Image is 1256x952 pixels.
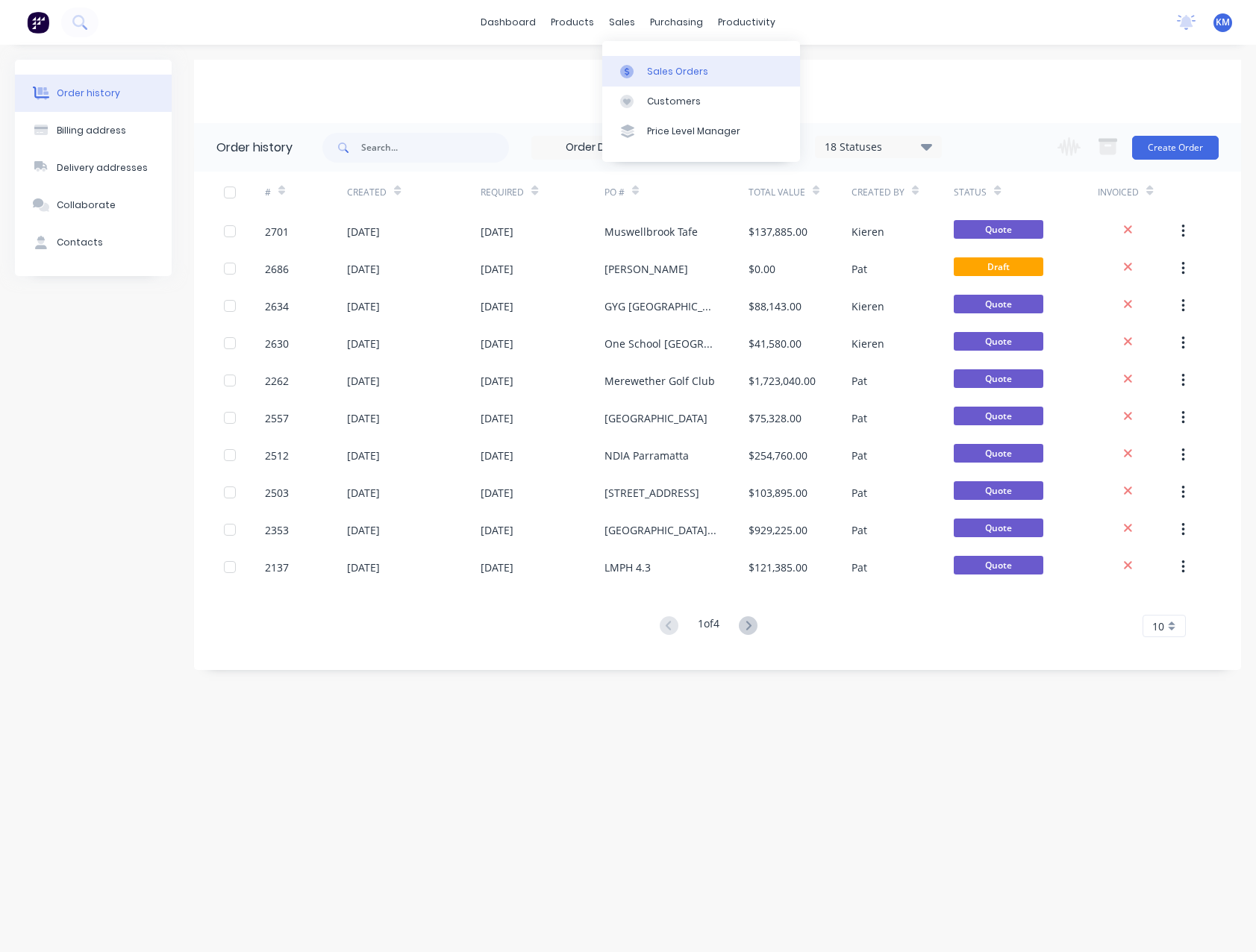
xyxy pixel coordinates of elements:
div: Required [481,186,524,199]
div: [DATE] [481,336,513,351]
div: Created By [852,172,955,213]
div: Billing address [57,124,126,137]
div: Pat [852,261,867,277]
div: Kieren [852,298,884,314]
div: Kieren [852,336,884,351]
div: 2634 [265,298,289,314]
div: 2512 [265,448,289,463]
div: [DATE] [481,410,513,426]
span: Quote [954,519,1043,537]
div: LMPH 4.3 [604,560,651,575]
div: # [265,186,271,199]
a: Customers [602,87,800,116]
span: Quote [954,444,1043,463]
div: # [265,172,347,213]
div: [DATE] [481,560,513,575]
button: Delivery addresses [15,149,172,187]
div: $75,328.00 [749,410,802,426]
div: [DATE] [481,224,513,239]
div: 2557 [265,410,289,426]
div: Collaborate [57,198,116,212]
div: [DATE] [481,485,513,501]
div: PO # [604,172,749,213]
div: [DATE] [347,560,380,575]
div: 2701 [265,224,289,239]
button: Collaborate [15,187,172,224]
div: Sales Orders [647,65,708,78]
div: 1 of 4 [698,616,719,637]
div: Price Level Manager [647,125,740,138]
div: Invoiced [1098,172,1180,213]
span: Quote [954,481,1043,500]
div: productivity [710,11,783,34]
div: 2262 [265,373,289,389]
span: Quote [954,220,1043,239]
div: [DATE] [347,336,380,351]
div: Muswellbrook Tafe [604,224,698,239]
div: [DATE] [481,448,513,463]
div: Customers [647,95,701,108]
a: dashboard [473,11,543,34]
div: 2137 [265,560,289,575]
input: Search... [361,133,509,163]
div: Pat [852,485,867,501]
div: $137,885.00 [749,224,807,239]
div: Total Value [749,172,852,213]
span: Quote [954,332,1043,351]
div: $929,225.00 [749,522,807,538]
div: [GEOGRAPHIC_DATA] [604,410,707,426]
div: 2686 [265,261,289,277]
div: [DATE] [481,522,513,538]
div: $41,580.00 [749,336,802,351]
div: Status [954,172,1098,213]
span: Quote [954,369,1043,388]
div: [DATE] [347,373,380,389]
div: Total Value [749,186,805,199]
div: $0.00 [749,261,775,277]
div: Order history [57,87,120,100]
div: [DATE] [481,373,513,389]
div: [DATE] [347,261,380,277]
div: NDIA Parramatta [604,448,689,463]
input: Order Date [532,137,657,159]
div: [STREET_ADDRESS] [604,485,699,501]
span: Draft [954,257,1043,276]
div: Merewether Golf Club [604,373,715,389]
div: [DATE] [347,224,380,239]
span: 10 [1152,619,1164,634]
div: [DATE] [481,261,513,277]
a: Sales Orders [602,56,800,86]
div: Invoiced [1098,186,1139,199]
div: [DATE] [347,298,380,314]
div: $1,723,040.00 [749,373,816,389]
div: [GEOGRAPHIC_DATA] - [PERSON_NAME] [604,522,719,538]
div: Status [954,186,987,199]
span: Quote [954,407,1043,425]
div: Pat [852,373,867,389]
div: [DATE] [347,448,380,463]
span: Quote [954,295,1043,313]
div: 18 Statuses [816,139,941,155]
div: 2503 [265,485,289,501]
div: [DATE] [347,485,380,501]
div: sales [602,11,643,34]
img: Factory [27,11,49,34]
div: $254,760.00 [749,448,807,463]
div: purchasing [643,11,710,34]
div: One School [GEOGRAPHIC_DATA] [604,336,719,351]
div: PO # [604,186,625,199]
a: Price Level Manager [602,116,800,146]
button: Create Order [1132,136,1219,160]
button: Contacts [15,224,172,261]
div: Pat [852,522,867,538]
div: Pat [852,410,867,426]
div: Pat [852,448,867,463]
div: Order history [216,139,293,157]
div: Created By [852,186,904,199]
div: [DATE] [481,298,513,314]
div: Contacts [57,236,103,249]
div: $88,143.00 [749,298,802,314]
div: 2630 [265,336,289,351]
div: Delivery addresses [57,161,148,175]
div: Pat [852,560,867,575]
